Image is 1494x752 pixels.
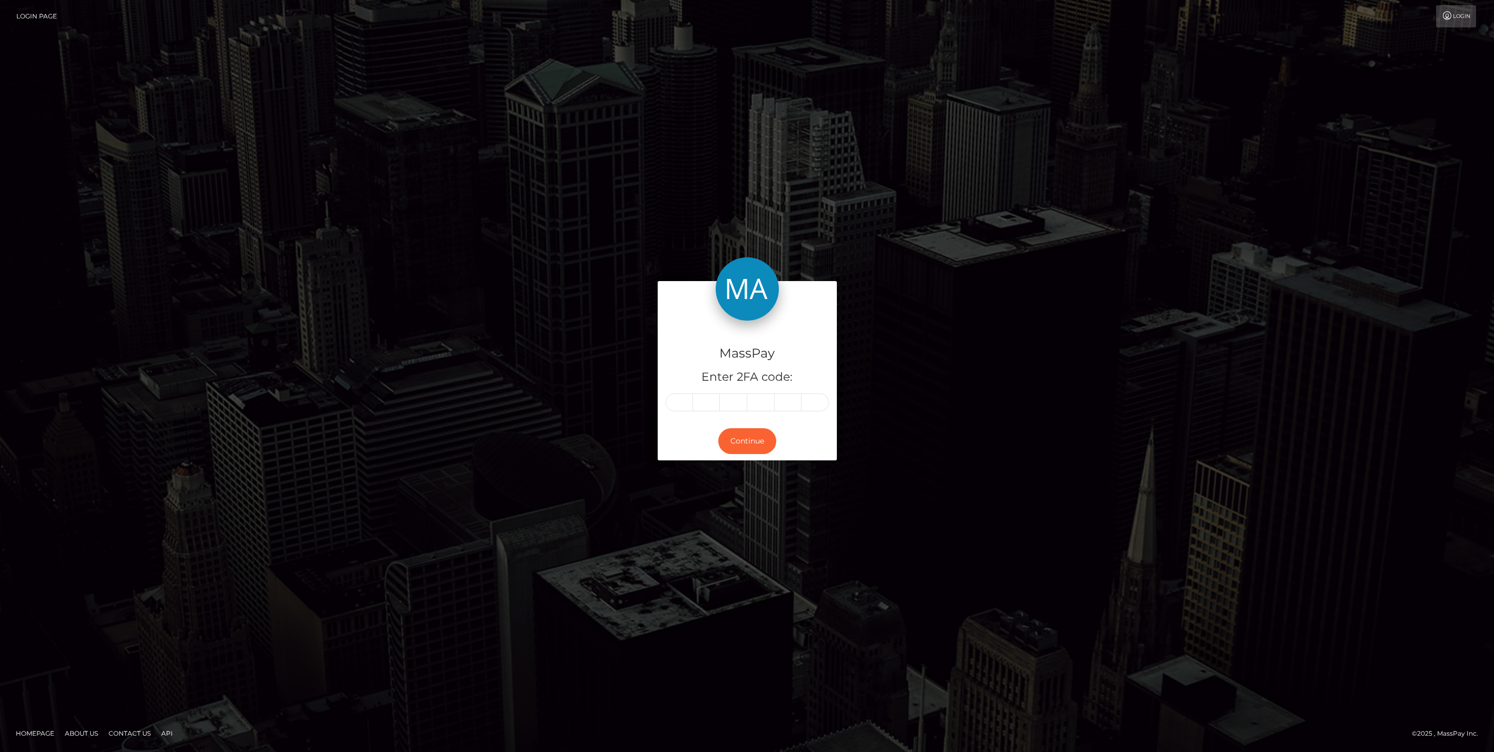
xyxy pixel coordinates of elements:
h5: Enter 2FA code: [666,369,829,385]
a: Login Page [16,5,57,27]
div: © 2025 , MassPay Inc. [1412,728,1486,739]
h4: MassPay [666,344,829,363]
a: About Us [61,725,102,741]
button: Continue [718,428,776,454]
a: Login [1436,5,1476,27]
a: Homepage [12,725,58,741]
img: MassPay [716,257,779,321]
a: API [157,725,177,741]
a: Contact Us [104,725,155,741]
